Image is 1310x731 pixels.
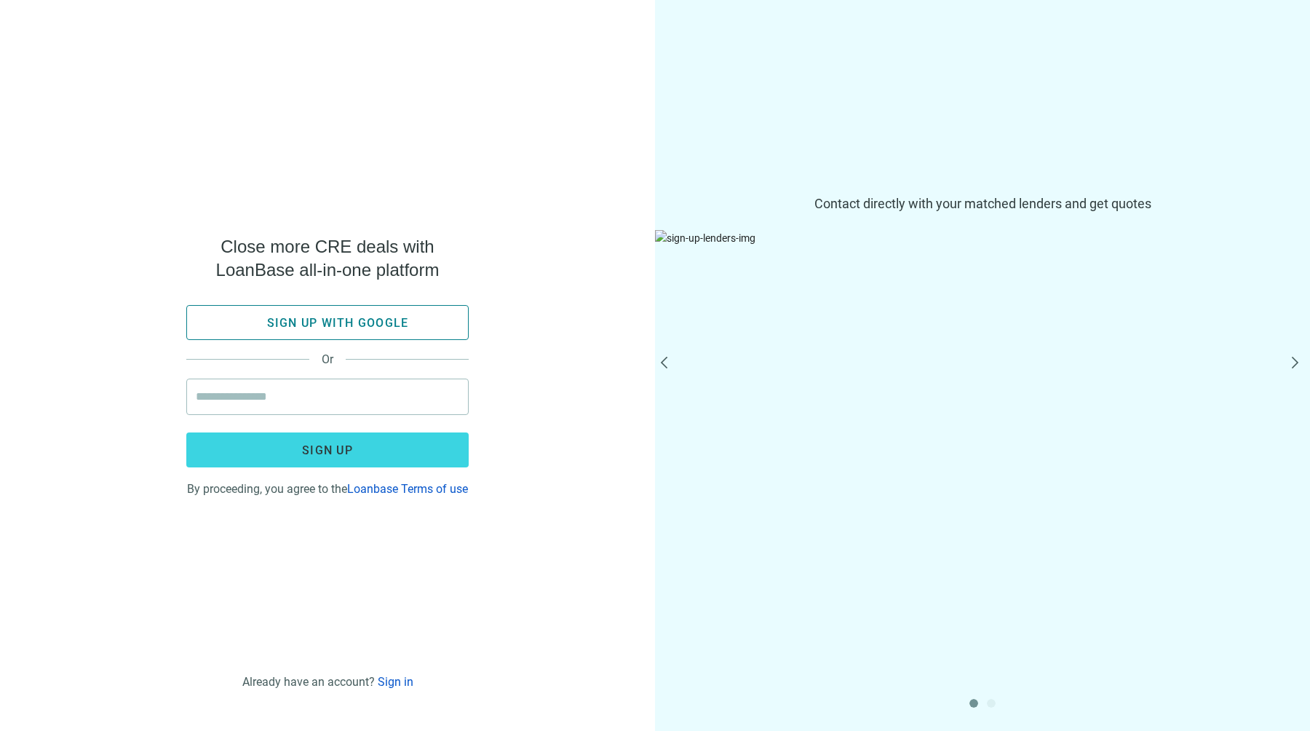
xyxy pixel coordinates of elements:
span: Sign up [302,443,353,457]
img: sign-up-lenders-img [655,230,1310,536]
span: Or [309,352,346,366]
button: 2 [987,699,996,708]
div: By proceeding, you agree to the [186,479,469,496]
button: next [1287,357,1304,374]
span: Sign up with google [267,316,409,330]
button: 1 [969,699,978,708]
span: Contact directly with your matched lenders and get quotes [655,195,1310,213]
a: Loanbase Terms of use [347,482,468,496]
span: Close more CRE deals with LoanBase all-in-one platform [186,235,469,282]
button: Sign up with google [186,305,469,340]
button: Sign up [186,432,469,467]
button: prev [661,357,678,374]
a: Sign in [378,675,413,689]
